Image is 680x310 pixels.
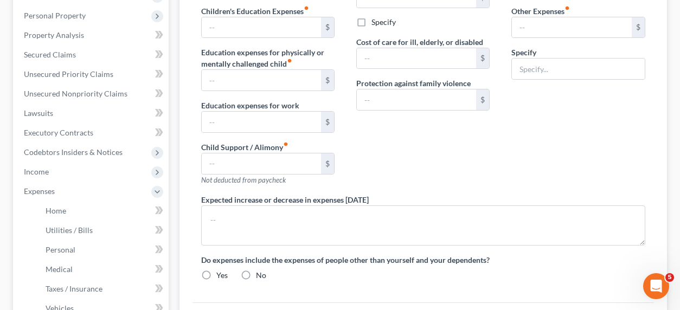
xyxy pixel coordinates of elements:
[46,245,75,254] span: Personal
[15,84,169,104] a: Unsecured Nonpriority Claims
[357,48,477,69] input: --
[46,206,66,215] span: Home
[201,141,288,153] label: Child Support / Alimony
[321,153,334,174] div: $
[512,17,632,38] input: --
[511,5,570,17] label: Other Expenses
[37,279,169,299] a: Taxes / Insurance
[201,47,335,69] label: Education expenses for physically or mentally challenged child
[216,270,228,281] label: Yes
[632,17,645,38] div: $
[15,104,169,123] a: Lawsuits
[46,225,93,235] span: Utilities / Bills
[283,141,288,147] i: fiber_manual_record
[24,30,84,40] span: Property Analysis
[321,112,334,132] div: $
[304,5,309,11] i: fiber_manual_record
[202,17,322,38] input: --
[46,264,73,274] span: Medical
[37,221,169,240] a: Utilities / Bills
[37,240,169,260] a: Personal
[202,70,322,91] input: --
[15,64,169,84] a: Unsecured Priority Claims
[15,45,169,64] a: Secured Claims
[201,5,309,17] label: Children's Education Expenses
[24,89,127,98] span: Unsecured Nonpriority Claims
[24,128,93,137] span: Executory Contracts
[15,123,169,143] a: Executory Contracts
[15,25,169,45] a: Property Analysis
[356,36,483,48] label: Cost of care for ill, elderly, or disabled
[476,48,489,69] div: $
[287,58,292,63] i: fiber_manual_record
[564,5,570,11] i: fiber_manual_record
[643,273,669,299] iframe: Intercom live chat
[24,108,53,118] span: Lawsuits
[201,100,299,111] label: Education expenses for work
[321,17,334,38] div: $
[24,11,86,20] span: Personal Property
[24,167,49,176] span: Income
[24,147,123,157] span: Codebtors Insiders & Notices
[321,70,334,91] div: $
[357,89,477,110] input: --
[511,47,536,58] label: Specify
[476,89,489,110] div: $
[24,69,113,79] span: Unsecured Priority Claims
[37,201,169,221] a: Home
[202,112,322,132] input: --
[201,254,646,266] label: Do expenses include the expenses of people other than yourself and your dependents?
[202,153,322,174] input: --
[37,260,169,279] a: Medical
[371,17,396,28] label: Specify
[201,176,286,184] span: Not deducted from paycheck
[665,273,674,282] span: 5
[256,270,266,281] label: No
[512,59,644,79] input: Specify...
[356,77,471,89] label: Protection against family violence
[24,50,76,59] span: Secured Claims
[46,284,102,293] span: Taxes / Insurance
[24,186,55,196] span: Expenses
[201,194,369,205] label: Expected increase or decrease in expenses [DATE]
